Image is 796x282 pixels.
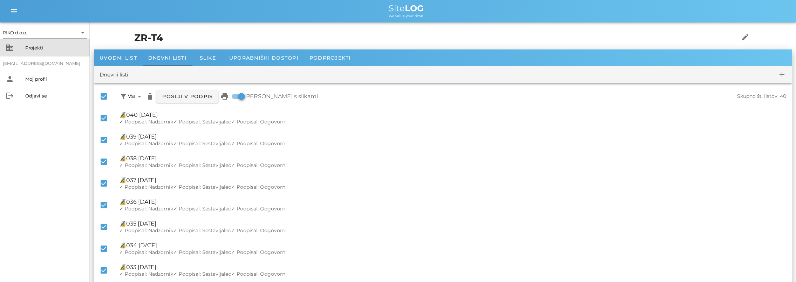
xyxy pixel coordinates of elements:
[119,206,173,212] span: ✓ Podpisal: Nadzornik
[134,31,700,45] h1: ZR-T4
[128,92,144,101] span: Vsi
[119,162,173,168] span: ✓ Podpisal: Nadzornik
[231,140,287,147] span: ✓ Podpisal: Odgovorni
[25,76,84,82] div: Moj profil
[79,28,87,37] i: arrow_drop_down
[119,199,786,205] div: 036 [DATE]
[119,112,126,118] span: 🔏
[119,133,126,140] span: 🔏
[146,92,154,101] i: delete
[309,55,351,61] span: Podprojekti
[100,55,137,61] span: Uvodni list
[119,177,126,183] span: 🔏
[119,264,786,270] div: 033 [DATE]
[119,249,173,255] span: ✓ Podpisal: Nadzornik
[119,264,126,270] span: 🔏
[231,162,287,168] span: ✓ Podpisal: Odgovorni
[231,119,287,125] span: ✓ Podpisal: Odgovorni
[231,206,287,212] span: ✓ Podpisal: Odgovorni
[778,70,786,79] i: add
[173,271,231,277] span: ✓ Podpisal: Sestavljalec
[173,184,231,190] span: ✓ Podpisal: Sestavljalec
[200,55,216,61] span: Slike
[148,55,186,61] span: Dnevni listi
[25,45,84,51] div: Projekti
[100,71,128,79] div: Dnevni listi
[552,93,786,99] div: Skupno št. listov: 40
[696,206,796,282] div: Pripomoček za klepet
[6,92,14,100] i: logout
[389,14,424,18] span: We value your time.
[231,184,287,190] span: ✓ Podpisal: Odgovorni
[173,119,231,125] span: ✓ Podpisal: Sestavljalec
[3,29,27,36] div: RIKO d.o.o.
[6,75,14,83] i: person
[119,199,126,205] span: 🔏
[6,43,14,52] i: business
[119,177,786,183] div: 037 [DATE]
[741,33,749,41] i: edit
[389,3,424,13] span: Site
[135,92,144,101] i: arrow_drop_down
[119,92,128,101] button: filter_alt
[162,93,213,100] span: Pošlji v podpis
[119,140,173,147] span: ✓ Podpisal: Nadzornik
[119,220,126,227] span: 🔏
[173,206,231,212] span: ✓ Podpisal: Sestavljalec
[119,133,786,140] div: 039 [DATE]
[156,90,218,103] button: Pošlji v podpis
[173,227,231,234] span: ✓ Podpisal: Sestavljalec
[405,3,424,13] b: LOG
[25,93,84,99] div: Odjavi se
[119,112,786,118] div: 040 [DATE]
[119,227,173,234] span: ✓ Podpisal: Nadzornik
[244,93,318,100] label: [PERSON_NAME] s slikami
[231,227,287,234] span: ✓ Podpisal: Odgovorni
[119,119,173,125] span: ✓ Podpisal: Nadzornik
[119,242,786,249] div: 034 [DATE]
[231,249,287,255] span: ✓ Podpisal: Odgovorni
[119,271,173,277] span: ✓ Podpisal: Nadzornik
[173,162,231,168] span: ✓ Podpisal: Sestavljalec
[696,206,796,282] iframe: Chat Widget
[119,184,173,190] span: ✓ Podpisal: Nadzornik
[220,92,229,101] i: print
[173,140,231,147] span: ✓ Podpisal: Sestavljalec
[119,242,126,249] span: 🔏
[10,7,18,15] i: menu
[119,155,126,162] span: 🔏
[173,249,231,255] span: ✓ Podpisal: Sestavljalec
[119,155,786,162] div: 038 [DATE]
[231,271,287,277] span: ✓ Podpisal: Odgovorni
[3,27,87,38] div: RIKO d.o.o.
[119,220,786,227] div: 035 [DATE]
[229,55,298,61] span: Uporabniški dostopi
